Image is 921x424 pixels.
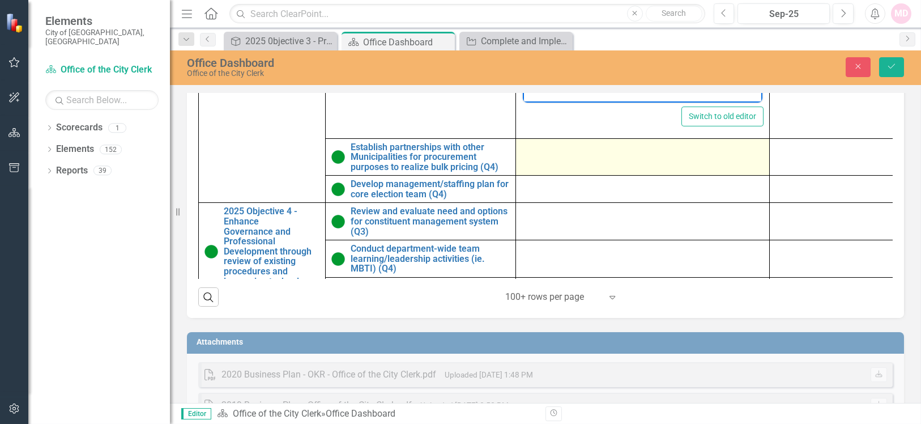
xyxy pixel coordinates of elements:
img: ClearPoint Strategy [6,12,25,32]
span: Search [662,9,686,18]
button: Switch to old editor [681,107,764,126]
a: Complete and Implement recommendations from the [PERSON_NAME] Boundary and Council Composition Re... [462,34,570,48]
div: Office Dashboard [187,57,586,69]
div: Office Dashboard [363,35,452,49]
button: MD [891,3,911,24]
span: Editor [181,408,211,419]
div: Complete and Implement recommendations from the [PERSON_NAME] Boundary and Council Composition Re... [481,34,570,48]
div: 152 [100,145,122,154]
a: Scorecards [56,121,103,134]
p: Final report of the consultant team received by Council at its [DATE] meeting. [3,3,237,30]
div: Sep-25 [741,7,826,21]
a: Review and evaluate need and options for constituent management system (Q3) [351,206,510,236]
input: Search ClearPoint... [229,4,705,24]
div: Office of the City Clerk [187,69,586,78]
div: » [217,408,537,421]
div: 39 [93,166,112,176]
input: Search Below... [45,90,159,110]
div: 1 [108,123,126,133]
a: Develop management/staffing plan for core election team (Q4) [351,179,510,199]
a: Office of the City Clerk [233,408,321,419]
a: 2025 Objective 4 - Enhance Governance and Professional Development through review of existing pro... [224,206,319,296]
a: Reports [56,164,88,177]
span: Elements [45,14,159,28]
a: Office of the City Clerk [45,63,159,77]
img: Proceeding as Anticipated [331,252,345,266]
img: Proceeding as Anticipated [331,183,345,196]
div: Office Dashboard [326,408,395,419]
a: Conduct department-wide team learning/leadership activities (ie. MBTI) (Q4) [351,244,510,274]
a: 2025 0bjective 3 - Prepare for 2026 Election and implement any Changes that may result from the [... [227,34,334,48]
a: Establish partnerships with other Municipalities for procurement purposes to realize bulk pricing... [351,142,510,172]
a: Elements [56,143,94,156]
img: Proceeding as Anticipated [204,245,218,258]
div: 2025 0bjective 3 - Prepare for 2026 Election and implement any Changes that may result from the [... [245,34,334,48]
button: Sep-25 [737,3,830,24]
button: Search [646,6,702,22]
small: City of [GEOGRAPHIC_DATA], [GEOGRAPHIC_DATA] [45,28,159,46]
img: Proceeding as Anticipated [331,215,345,228]
img: Proceeding as Anticipated [331,150,345,164]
